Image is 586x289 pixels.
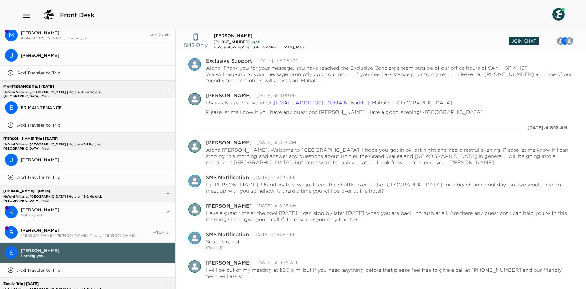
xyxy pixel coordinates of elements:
[507,38,541,44] button: Join Chat
[157,230,170,235] span: [DATE]
[5,154,18,166] div: J
[2,84,137,89] p: MAINTENANCE Trip | [DATE]
[188,140,201,153] img: M
[206,238,239,245] p: Sounds good
[206,58,252,63] div: Exclusive Support
[206,109,483,115] p: Please let me know if you have any questions [PERSON_NAME]. Have a good evening! -[GEOGRAPHIC_DATA]
[17,267,60,273] p: Add Traveler to Trip
[2,195,137,199] p: Ho'olei Villas at [GEOGRAPHIC_DATA] | Ho'olei 43-2 Ho'olei, [GEOGRAPHIC_DATA], Maui
[21,248,170,253] span: [PERSON_NAME]
[5,226,18,239] div: Rodney Henry
[2,142,137,146] p: Ho'olei Villas at [GEOGRAPHIC_DATA] | Ho'olei 43-1 Ho'olei, [GEOGRAPHIC_DATA], Maui
[188,58,201,71] img: E
[41,8,56,23] img: logo
[188,93,201,105] div: Casy Villalun
[2,189,137,193] p: [PERSON_NAME] | [DATE]
[188,140,201,153] div: Melissa Glennon
[206,260,252,265] div: [PERSON_NAME]
[184,41,208,49] p: SMS Only
[188,58,201,71] div: Exclusive Support
[2,137,137,141] p: [PERSON_NAME] Trip | [DATE]
[206,65,573,71] p: Aloha! Thank you for your message. You have reached the Exclusive Concierge team outside of our o...
[188,175,201,187] div: SMS Notification
[206,140,252,145] div: [PERSON_NAME]
[21,36,150,40] span: Aloha [PERSON_NAME], I hope you...
[188,232,201,244] img: S
[188,203,201,216] div: Melissa Glennon
[5,206,18,218] div: R
[188,260,201,273] div: Melissa Glennon
[5,154,18,166] div: Jennifer Lee-Larson
[552,35,578,47] button: MSC
[552,8,565,21] img: User
[206,181,573,194] p: Hi [PERSON_NAME]. Unfortunately, we just took the shuttle over to the [GEOGRAPHIC_DATA] for a bea...
[206,245,573,251] p: (Paused)
[251,38,261,45] span: edit
[5,226,18,239] div: R
[206,267,573,279] p: I will be out of my meeting at 1:00 p.m. but if you need anything before that please feel free to...
[5,101,18,114] div: ER MAINTENANCE
[214,45,305,49] div: Ho'olei 43-2 Ho'olei, [GEOGRAPHIC_DATA], Maui
[214,33,252,38] span: [PERSON_NAME]
[60,11,95,19] span: Front Desk
[206,147,573,165] p: Aloha [PERSON_NAME]. Welcome to [GEOGRAPHIC_DATA]. I hope you got in ok last night and had a rest...
[206,203,252,208] div: [PERSON_NAME]
[155,33,170,38] span: 9:26 AM
[257,58,297,63] time: 2025-09-30T06:08:44.725Z
[509,37,539,45] span: Join Chat
[206,93,252,98] div: [PERSON_NAME]
[21,105,170,110] span: ER MAINTENANCE
[21,53,170,58] span: [PERSON_NAME]
[21,233,152,238] span: [PERSON_NAME] [PERSON_NAME], This is [PERSON_NAME]...
[21,253,170,258] span: Nothing yet...
[188,232,201,244] div: SMS Notification
[206,210,573,222] p: Have a great time at the pool [DATE]. I can stop by later [DATE] when you are back, no rush at al...
[17,175,60,180] p: Add Traveler to Trip
[188,260,201,273] img: M
[188,175,201,187] img: S
[21,227,152,233] span: [PERSON_NAME]
[274,99,369,106] a: [EMAIL_ADDRESS][DOMAIN_NAME]
[188,203,201,216] img: M
[5,29,18,41] div: M
[257,140,296,145] time: 2025-09-30T18:18:26.194Z
[206,175,249,180] div: SMS Notification
[5,49,18,62] div: J
[257,203,297,209] time: 2025-09-30T18:26:29.615Z
[5,29,18,41] div: Mark Koloseike
[206,71,573,84] p: We will respond to your message promptly upon our return. If you need assistance prior to my retu...
[254,175,294,180] time: 2025-09-30T18:23:34.781Z
[5,101,18,114] div: E
[17,70,60,76] p: Add Traveler to Trip
[566,37,573,45] div: Melissa Glennon
[188,93,201,105] img: C
[5,49,18,62] div: Jean Koloseike
[566,37,573,45] img: M
[5,246,18,259] div: Susan Henry
[17,122,60,128] p: Add Traveler to Trip
[206,99,452,106] p: I have also send it via email, . Mahalo! -[GEOGRAPHIC_DATA]
[21,207,165,213] span: [PERSON_NAME]
[21,157,170,163] span: [PERSON_NAME]
[5,246,18,259] div: S
[257,93,297,98] time: 2025-09-30T06:09:06.480Z
[21,30,150,36] span: [PERSON_NAME]
[2,282,137,286] p: Zaruka Trip | [DATE]
[2,90,137,94] p: Ho'olei Villas at [GEOGRAPHIC_DATA] | Ho'olei 43-4 Ho'olei, [GEOGRAPHIC_DATA], Maui
[527,124,567,131] div: [DATE] at 8:18 AM
[5,206,18,218] div: Rodney Henry
[206,232,249,237] div: SMS Notification
[257,260,297,266] time: 2025-09-30T19:36:46.323Z
[254,231,294,237] time: 2025-09-30T18:59:11.791Z
[21,213,165,217] span: Nothing yet...
[214,39,250,44] span: [PHONE_NUMBER]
